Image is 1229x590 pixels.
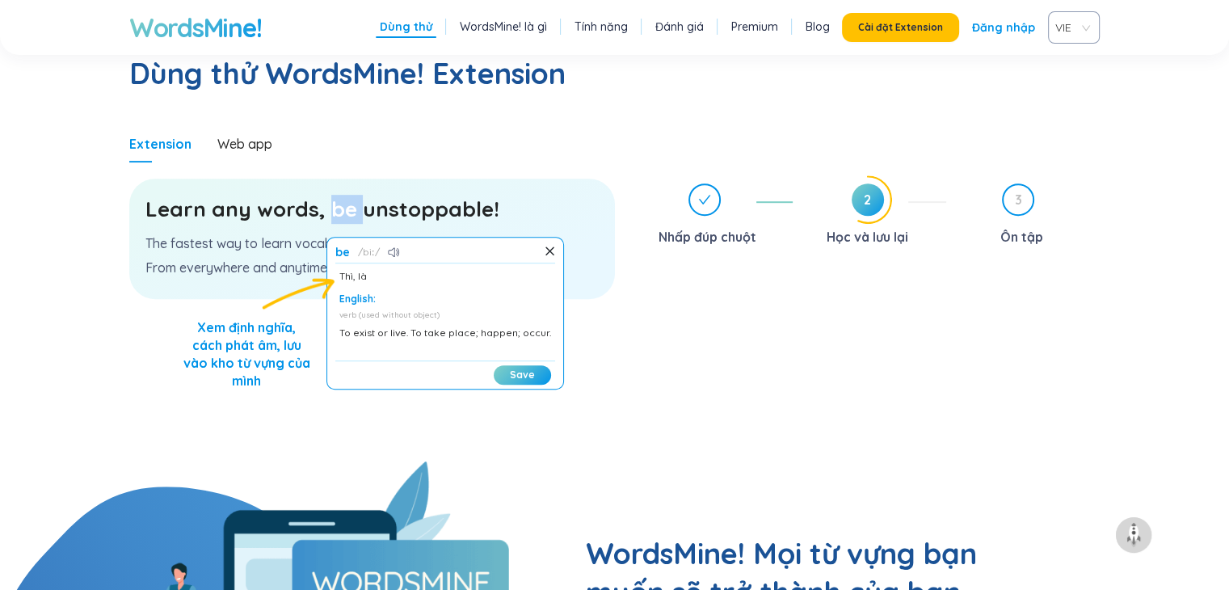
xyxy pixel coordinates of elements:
[129,11,261,44] a: WordsMine!
[827,224,908,250] div: Học và lưu lại
[145,259,599,276] p: From everywhere and anytime.
[972,13,1035,42] a: Đăng nhập
[806,183,946,250] div: 2Học và lưu lại
[217,135,272,153] div: Web app
[339,310,551,321] div: verb (used without object)
[460,19,547,35] a: WordsMine! là gì
[494,365,551,385] button: Save
[129,54,1100,93] h2: Dùng thử WordsMine! Extension
[806,19,830,35] a: Blog
[852,183,884,216] span: 2
[1121,522,1147,548] img: to top
[575,19,628,35] a: Tính năng
[655,19,704,35] a: Đánh giá
[339,268,551,284] div: Thì, là
[959,183,1100,250] div: 3Ôn tập
[1004,185,1033,214] span: 3
[335,246,350,259] h1: be
[358,246,380,259] span: biː
[145,195,599,224] h3: Learn any words, be unstoppable!
[731,19,778,35] a: Premium
[858,21,943,34] span: Cài đặt Extension
[380,19,432,35] a: Dùng thử
[339,325,551,341] div: To exist or live. To take place; happen; occur.
[842,13,959,42] button: Cài đặt Extension
[659,224,756,250] div: Nhấp đúp chuột
[145,234,599,252] p: The fastest way to learn vocabulary.
[1055,15,1086,40] span: VIE
[639,183,793,250] div: Nhấp đúp chuột
[339,293,551,306] div: English:
[129,135,192,153] div: Extension
[1000,224,1042,250] div: Ôn tập
[698,193,711,206] span: check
